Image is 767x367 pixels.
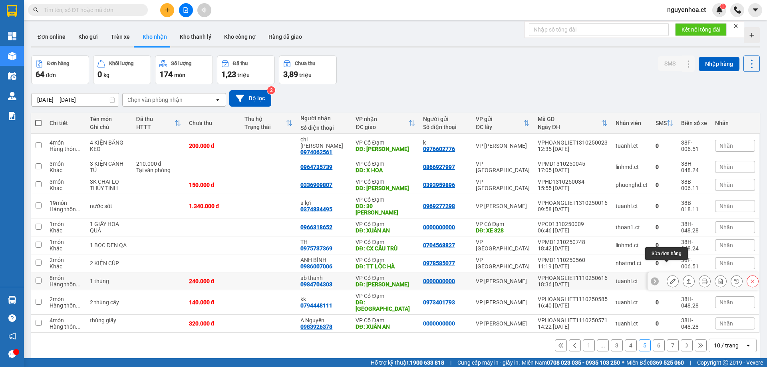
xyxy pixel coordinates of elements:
div: Mã GD [538,116,601,122]
span: | [690,358,691,367]
span: | [450,358,451,367]
button: Kho thanh lý [173,27,218,46]
div: 0 [656,203,673,209]
button: Đã thu1,23 triệu [217,56,275,84]
div: VP Cổ Đạm [356,275,415,281]
div: VPCD1310250009 [538,221,608,227]
span: Cung cấp máy in - giấy in: [457,358,520,367]
div: VP Cổ Đạm [356,317,415,323]
div: Hàng thông thường [50,146,82,152]
div: Chi tiết [50,120,82,126]
span: nguyenhoa.ct [661,5,712,15]
span: ⚪️ [622,361,624,364]
div: 1 GIẤY HOA QUẢ [90,221,128,234]
div: 38H-048.28 [681,317,707,330]
span: Miền Bắc [626,358,684,367]
div: VPHOANGLIET1310250023 [538,139,608,146]
button: 4 [625,339,637,351]
div: Sửa đơn hàng [667,275,679,287]
div: 8 món [50,275,82,281]
div: DĐ: xuân mỹ [356,146,415,152]
span: Nhãn [719,299,733,306]
div: 11:19 [DATE] [538,263,608,270]
div: ĐC lấy [476,124,523,130]
th: Toggle SortBy [132,113,185,134]
span: notification [8,332,16,340]
button: SMS [658,56,682,71]
div: tuanhl.ct [616,320,648,327]
div: DĐ: X HOA [356,167,415,173]
div: 38B-006.11 [681,179,707,191]
div: TH [300,239,348,245]
div: 0704568827 [423,242,455,248]
div: VP Cổ Đạm [356,221,415,227]
div: ab thanh [300,275,348,281]
button: Đơn online [31,27,72,46]
div: VPMD1110250560 [538,257,608,263]
span: ... [76,281,81,288]
div: 09:58 [DATE] [538,206,608,212]
th: Toggle SortBy [534,113,612,134]
div: VP [GEOGRAPHIC_DATA] [476,161,530,173]
span: 1 [721,4,724,9]
div: VP nhận [356,116,409,122]
div: 3K CHAI LỌ THỦY TINH [90,179,128,191]
div: tuanhl.ct [616,278,648,284]
button: caret-down [748,3,762,17]
button: Kho nhận [136,27,173,46]
span: ... [76,206,81,212]
div: 1 món [50,221,82,227]
div: Sửa đơn hàng [645,247,688,260]
div: Nhãn [715,120,755,126]
span: copyright [723,360,728,365]
div: 38H-048.28 [681,296,707,309]
div: 0000000000 [423,224,455,230]
img: logo-vxr [7,5,17,17]
div: 2 KIỆN CÚP [90,260,128,266]
div: 0 [656,242,673,248]
div: Chưa thu [189,120,237,126]
span: plus [165,7,170,13]
span: Nhãn [719,203,733,209]
div: 14:22 [DATE] [538,323,608,330]
div: Khối lượng [109,61,133,66]
button: 1 [583,339,595,351]
div: 0 [656,182,673,188]
div: phuonghd.ct [616,182,648,188]
div: nước sốt [90,203,128,209]
span: Nhãn [719,260,733,266]
div: Ghi chú [90,124,128,130]
span: ... [76,323,81,330]
div: 1.340.000 đ [189,203,237,209]
span: Nhãn [719,182,733,188]
div: VP [GEOGRAPHIC_DATA] [476,179,530,191]
div: tuanhl.ct [616,299,648,306]
div: 18:36 [DATE] [538,281,608,288]
div: 240.000 đ [189,278,237,284]
div: DĐ: xuân yên [356,299,415,312]
input: Nhập số tổng đài [529,23,669,36]
span: Nhãn [719,242,733,248]
span: Nhãn [719,224,733,230]
div: tuanhl.ct [616,203,648,209]
div: 0 [656,143,673,149]
div: 210.000 đ [136,161,181,167]
img: warehouse-icon [8,92,16,100]
span: aim [201,7,207,13]
button: Đơn hàng64đơn [31,56,89,84]
div: A Nguyên [300,317,348,323]
div: 0983926378 [300,323,332,330]
span: 64 [36,69,44,79]
div: Số điện thoại [423,124,468,130]
div: SMS [656,120,667,126]
div: VPMD1310250045 [538,161,608,167]
div: VP Cổ Đạm [356,196,415,203]
div: 0964735739 [300,164,332,170]
button: Khối lượng0kg [93,56,151,84]
div: Khác [50,227,82,234]
div: DĐ: 30 quang trung [356,203,415,216]
div: 16:40 [DATE] [538,302,608,309]
div: 38H-048.28 [681,221,707,234]
div: Khác [50,245,82,252]
div: 18:42 [DATE] [538,245,608,252]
